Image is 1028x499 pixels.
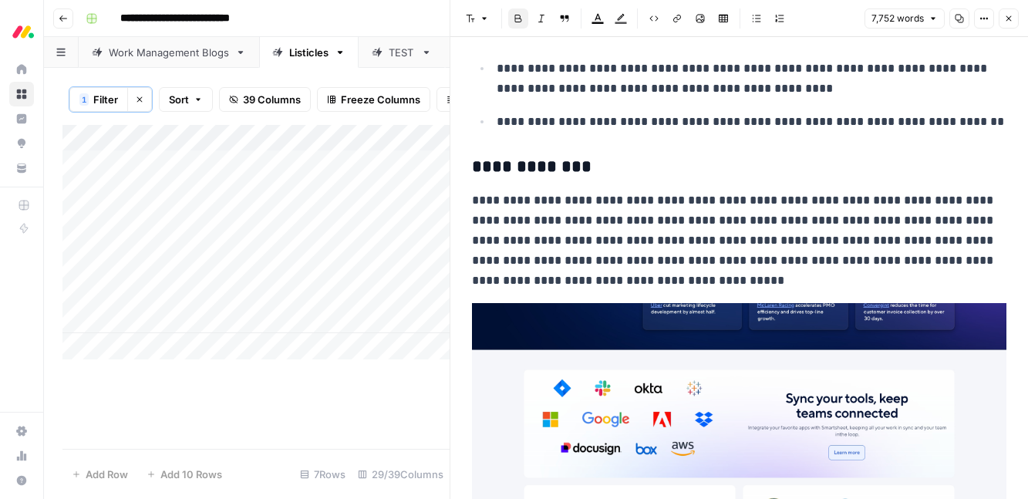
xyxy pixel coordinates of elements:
[82,93,86,106] span: 1
[9,18,37,46] img: Monday.com Logo
[294,462,352,487] div: 7 Rows
[69,87,127,112] button: 1Filter
[9,82,34,106] a: Browse
[317,87,430,112] button: Freeze Columns
[9,419,34,443] a: Settings
[9,131,34,156] a: Opportunities
[93,92,118,107] span: Filter
[219,87,311,112] button: 39 Columns
[389,45,415,60] div: TEST
[79,93,89,106] div: 1
[79,37,259,68] a: Work Management Blogs
[169,92,189,107] span: Sort
[359,37,445,68] a: TEST
[865,8,945,29] button: 7,752 words
[9,57,34,82] a: Home
[9,106,34,131] a: Insights
[160,467,222,482] span: Add 10 Rows
[86,467,128,482] span: Add Row
[62,462,137,487] button: Add Row
[9,468,34,493] button: Help + Support
[137,462,231,487] button: Add 10 Rows
[9,156,34,180] a: Your Data
[243,92,301,107] span: 39 Columns
[259,37,359,68] a: Listicles
[352,462,450,487] div: 29/39 Columns
[341,92,420,107] span: Freeze Columns
[289,45,329,60] div: Listicles
[871,12,924,25] span: 7,752 words
[9,443,34,468] a: Usage
[109,45,229,60] div: Work Management Blogs
[9,12,34,51] button: Workspace: Monday.com
[159,87,213,112] button: Sort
